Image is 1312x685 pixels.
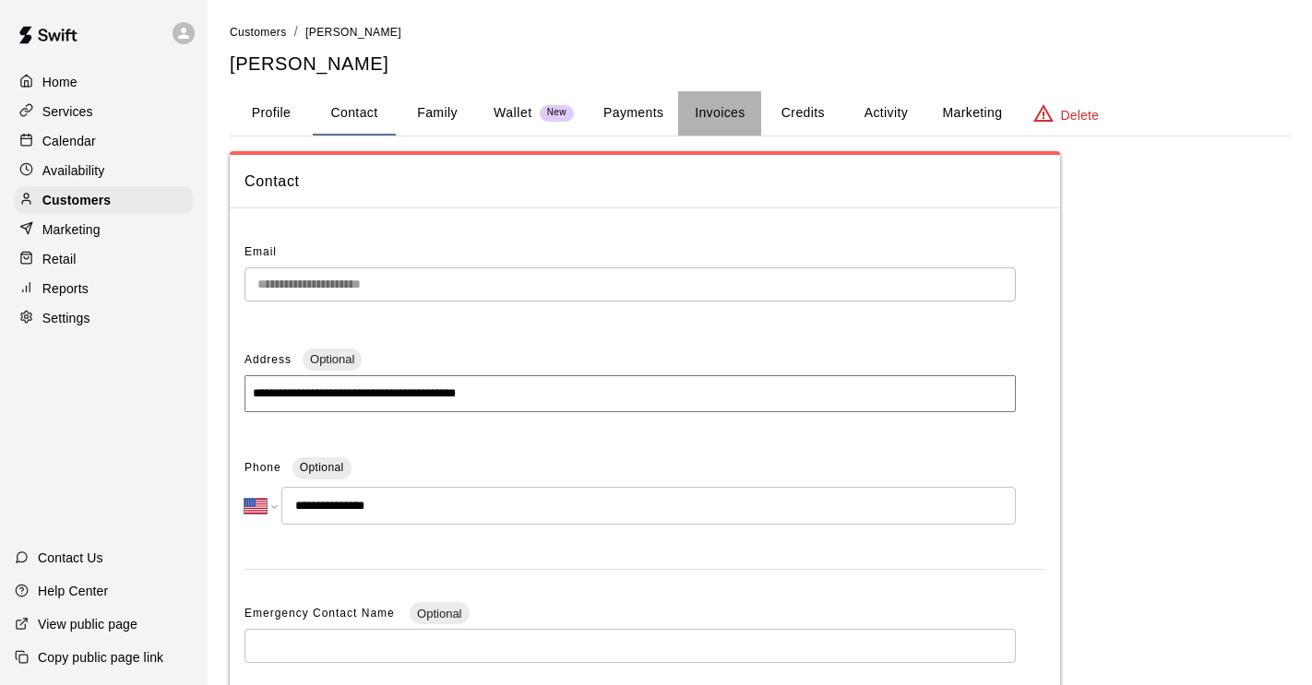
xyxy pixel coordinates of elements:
[15,216,193,243] a: Marketing
[245,607,399,620] span: Emergency Contact Name
[300,461,344,474] span: Optional
[230,91,1290,136] div: basic tabs example
[42,309,90,327] p: Settings
[15,98,193,125] a: Services
[230,26,287,39] span: Customers
[305,26,401,39] span: [PERSON_NAME]
[230,24,287,39] a: Customers
[38,549,103,567] p: Contact Us
[42,279,89,298] p: Reports
[42,73,78,91] p: Home
[589,91,678,136] button: Payments
[38,648,163,667] p: Copy public page link
[230,52,1290,77] h5: [PERSON_NAME]
[245,267,1016,301] div: The email of an existing customer can only be changed by the customer themselves at https://book....
[42,220,101,239] p: Marketing
[15,68,193,96] a: Home
[230,91,313,136] button: Profile
[1061,106,1099,124] p: Delete
[42,250,77,268] p: Retail
[678,91,761,136] button: Invoices
[42,102,93,121] p: Services
[494,103,532,123] p: Wallet
[38,582,108,600] p: Help Center
[294,22,298,41] li: /
[396,91,479,136] button: Family
[15,186,193,214] a: Customers
[42,161,105,180] p: Availability
[844,91,927,136] button: Activity
[761,91,844,136] button: Credits
[927,91,1017,136] button: Marketing
[42,132,96,150] p: Calendar
[38,615,137,633] p: View public page
[303,352,362,366] span: Optional
[42,191,111,209] p: Customers
[313,91,396,136] button: Contact
[245,353,292,366] span: Address
[15,127,193,155] a: Calendar
[245,170,1045,194] span: Contact
[245,245,277,258] span: Email
[410,607,469,620] span: Optional
[540,107,574,119] span: New
[15,275,193,302] a: Reports
[245,454,281,483] span: Phone
[15,304,193,332] a: Settings
[15,157,193,184] a: Availability
[15,245,193,273] a: Retail
[230,22,1290,42] nav: breadcrumb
